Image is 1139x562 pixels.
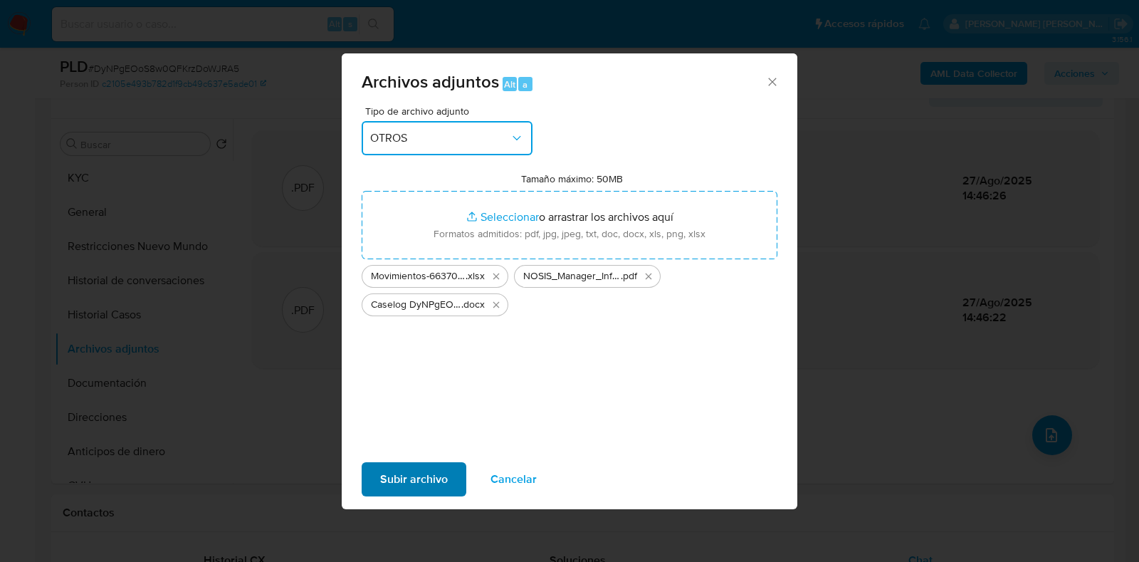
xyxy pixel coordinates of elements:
[371,269,466,283] span: Movimientos-663706145
[371,298,461,312] span: Caselog DyNPgEOoS8w0QFKrzDoWJRA5_2025_08_18_19_36_35
[362,259,777,316] ul: Archivos seleccionados
[640,268,657,285] button: Eliminar NOSIS_Manager_InformeIndividual_20486308290_620658_20250827144518.pdf
[488,296,505,313] button: Eliminar Caselog DyNPgEOoS8w0QFKrzDoWJRA5_2025_08_18_19_36_35.docx
[466,269,485,283] span: .xlsx
[362,121,532,155] button: OTROS
[504,78,515,91] span: Alt
[472,462,555,496] button: Cancelar
[521,172,623,185] label: Tamaño máximo: 50MB
[488,268,505,285] button: Eliminar Movimientos-663706145.xlsx
[461,298,485,312] span: .docx
[523,269,621,283] span: NOSIS_Manager_InformeIndividual_20486308290_620658_20250827144518
[621,269,637,283] span: .pdf
[380,464,448,495] span: Subir archivo
[362,69,499,94] span: Archivos adjuntos
[765,75,778,88] button: Cerrar
[523,78,527,91] span: a
[370,131,510,145] span: OTROS
[365,106,536,116] span: Tipo de archivo adjunto
[362,462,466,496] button: Subir archivo
[490,464,537,495] span: Cancelar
